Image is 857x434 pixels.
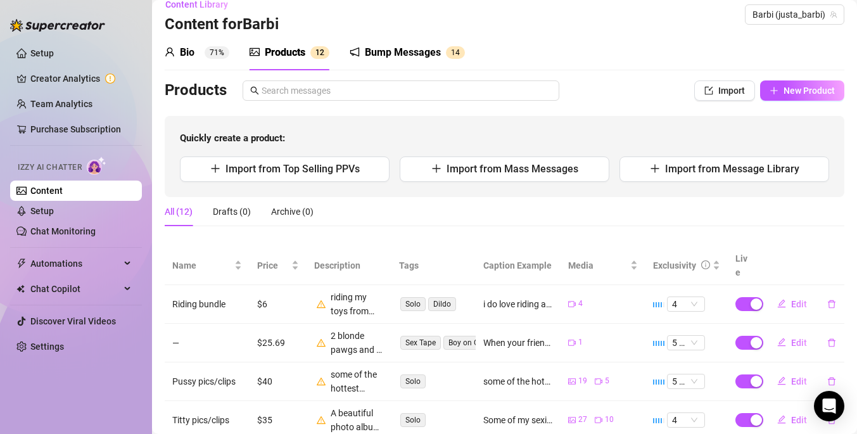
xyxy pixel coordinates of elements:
[791,376,807,386] span: Edit
[817,371,846,392] button: delete
[428,297,456,311] span: Dildo
[784,86,835,96] span: New Product
[672,374,700,388] span: 5 🔥
[213,205,251,219] div: Drafts (0)
[400,413,426,427] span: Solo
[30,68,132,89] a: Creator Analytics exclamation-circle
[451,48,455,57] span: 1
[400,374,426,388] span: Solo
[317,300,326,309] span: warning
[391,246,476,285] th: Tags
[400,297,426,311] span: Solo
[752,5,837,24] span: Barbi (justa_barbi)
[827,338,836,347] span: delete
[568,300,576,308] span: video-camera
[791,338,807,348] span: Edit
[672,413,700,427] span: 4
[701,260,710,269] span: info-circle
[400,156,609,182] button: Import from Mass Messages
[30,48,54,58] a: Setup
[568,378,576,385] span: picture
[718,86,745,96] span: Import
[16,284,25,293] img: Chat Copilot
[165,285,250,324] td: Riding bundle
[791,415,807,425] span: Edit
[595,416,602,424] span: video-camera
[777,415,786,424] span: edit
[760,80,844,101] button: New Product
[817,294,846,314] button: delete
[767,371,817,392] button: Edit
[483,374,553,388] div: some of the hottest angles of my mouth watering pussy
[30,316,116,326] a: Discover Viral Videos
[365,45,441,60] div: Bump Messages
[307,246,391,285] th: Description
[431,163,441,174] span: plus
[672,336,700,350] span: 5 🔥
[250,362,307,401] td: $40
[10,19,105,32] img: logo-BBDzfeDw.svg
[262,84,552,98] input: Search messages
[331,406,384,434] div: A beautiful photo album of some of my favorite pics and clips of these beautiful titties of mine.
[568,258,628,272] span: Media
[447,163,578,175] span: Import from Mass Messages
[320,48,324,57] span: 2
[317,338,326,347] span: warning
[483,297,553,311] div: i do love riding all of my toys, but what surface do you like most? is it better when i suction i...
[350,47,360,57] span: notification
[578,375,587,387] span: 19
[310,46,329,59] sup: 12
[165,80,227,101] h3: Products
[767,333,817,353] button: Edit
[777,338,786,347] span: edit
[827,300,836,309] span: delete
[777,299,786,308] span: edit
[331,329,384,357] div: 2 blonde pawgs and 2 BBCs, they used all over holes and then finished on our beautiful faces.
[483,413,553,427] div: Some of my sexiest photos and short clips of these beautiful massive titties of mine.
[265,45,305,60] div: Products
[827,377,836,386] span: delete
[728,246,759,285] th: Live
[672,297,700,311] span: 4
[446,46,465,59] sup: 14
[767,294,817,314] button: Edit
[180,45,194,60] div: Bio
[767,410,817,430] button: Edit
[317,416,326,424] span: warning
[568,339,576,347] span: video-camera
[165,362,250,401] td: Pussy pics/clips
[225,163,360,175] span: Import from Top Selling PPVs
[30,253,120,274] span: Automations
[257,258,289,272] span: Price
[578,336,583,348] span: 1
[180,156,390,182] button: Import from Top Selling PPVs
[653,258,696,272] div: Exclusivity
[605,414,614,426] span: 10
[271,205,314,219] div: Archive (0)
[704,86,713,95] span: import
[331,367,384,395] div: some of the hottest angles of my mouth watering pussy
[165,324,250,362] td: —
[165,205,193,219] div: All (12)
[250,285,307,324] td: $6
[578,298,583,310] span: 4
[180,132,285,144] strong: Quickly create a product:
[817,333,846,353] button: delete
[650,163,660,174] span: plus
[250,246,307,285] th: Price
[777,376,786,385] span: edit
[694,80,755,101] button: Import
[317,377,326,386] span: warning
[665,163,799,175] span: Import from Message Library
[595,378,602,385] span: video-camera
[830,11,837,18] span: team
[165,246,250,285] th: Name
[165,47,175,57] span: user
[605,375,609,387] span: 5
[250,324,307,362] td: $25.69
[30,226,96,236] a: Chat Monitoring
[30,341,64,352] a: Settings
[30,124,121,134] a: Purchase Subscription
[619,156,829,182] button: Import from Message Library
[250,47,260,57] span: picture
